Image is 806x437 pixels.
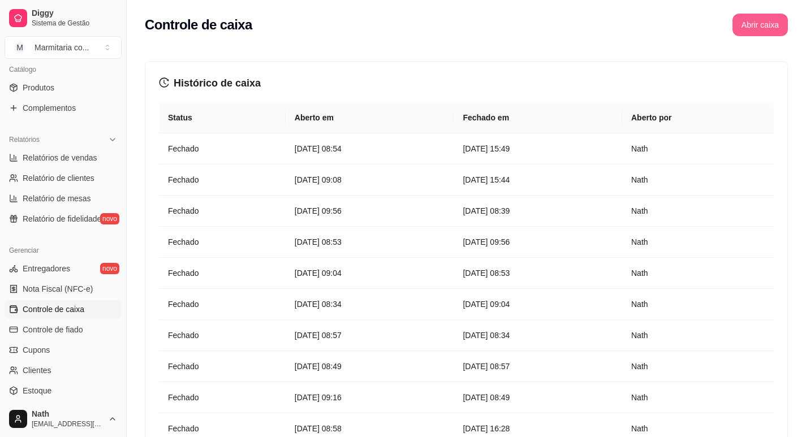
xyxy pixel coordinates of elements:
[5,382,122,400] a: Estoque
[622,289,774,320] td: Nath
[622,165,774,196] td: Nath
[9,135,40,144] span: Relatórios
[168,205,277,217] article: Fechado
[5,321,122,339] a: Controle de fiado
[622,382,774,413] td: Nath
[23,344,50,356] span: Cupons
[5,36,122,59] button: Select a team
[5,99,122,117] a: Complementos
[622,320,774,351] td: Nath
[622,351,774,382] td: Nath
[622,102,774,133] th: Aberto por
[168,174,277,186] article: Fechado
[168,329,277,341] article: Fechado
[23,365,51,376] span: Clientes
[23,385,51,396] span: Estoque
[32,419,104,429] span: [EMAIL_ADDRESS][DOMAIN_NAME]
[463,422,613,435] article: [DATE] 16:28
[23,304,84,315] span: Controle de caixa
[5,149,122,167] a: Relatórios de vendas
[295,298,445,310] article: [DATE] 08:34
[463,142,613,155] article: [DATE] 15:49
[463,329,613,341] article: [DATE] 08:34
[35,42,89,53] div: Marmitaria co ...
[454,102,622,133] th: Fechado em
[463,236,613,248] article: [DATE] 09:56
[23,263,70,274] span: Entregadores
[463,267,613,279] article: [DATE] 08:53
[168,267,277,279] article: Fechado
[732,14,788,36] button: Abrir caixa
[32,8,117,19] span: Diggy
[23,152,97,163] span: Relatórios de vendas
[463,391,613,404] article: [DATE] 08:49
[23,213,101,224] span: Relatório de fidelidade
[295,329,445,341] article: [DATE] 08:57
[159,75,774,91] h3: Histórico de caixa
[463,298,613,310] article: [DATE] 09:04
[295,142,445,155] article: [DATE] 08:54
[5,241,122,259] div: Gerenciar
[5,361,122,379] a: Clientes
[145,16,252,34] h2: Controle de caixa
[295,267,445,279] article: [DATE] 09:04
[5,405,122,432] button: Nath[EMAIL_ADDRESS][DOMAIN_NAME]
[463,174,613,186] article: [DATE] 15:44
[5,189,122,207] a: Relatório de mesas
[463,360,613,373] article: [DATE] 08:57
[23,172,94,184] span: Relatório de clientes
[463,205,613,217] article: [DATE] 08:39
[295,174,445,186] article: [DATE] 09:08
[5,5,122,32] a: DiggySistema de Gestão
[622,133,774,165] td: Nath
[5,280,122,298] a: Nota Fiscal (NFC-e)
[23,102,76,114] span: Complementos
[5,169,122,187] a: Relatório de clientes
[23,283,93,295] span: Nota Fiscal (NFC-e)
[5,210,122,228] a: Relatório de fidelidadenovo
[295,205,445,217] article: [DATE] 09:56
[23,324,83,335] span: Controle de fiado
[159,102,286,133] th: Status
[168,236,277,248] article: Fechado
[168,360,277,373] article: Fechado
[295,360,445,373] article: [DATE] 08:49
[295,422,445,435] article: [DATE] 08:58
[5,341,122,359] a: Cupons
[14,42,25,53] span: M
[23,82,54,93] span: Produtos
[168,142,277,155] article: Fechado
[5,300,122,318] a: Controle de caixa
[23,193,91,204] span: Relatório de mesas
[159,77,169,88] span: history
[168,422,277,435] article: Fechado
[168,391,277,404] article: Fechado
[622,196,774,227] td: Nath
[622,258,774,289] td: Nath
[295,236,445,248] article: [DATE] 08:53
[32,19,117,28] span: Sistema de Gestão
[168,298,277,310] article: Fechado
[5,79,122,97] a: Produtos
[5,259,122,278] a: Entregadoresnovo
[32,409,104,419] span: Nath
[622,227,774,258] td: Nath
[5,60,122,79] div: Catálogo
[295,391,445,404] article: [DATE] 09:16
[286,102,454,133] th: Aberto em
